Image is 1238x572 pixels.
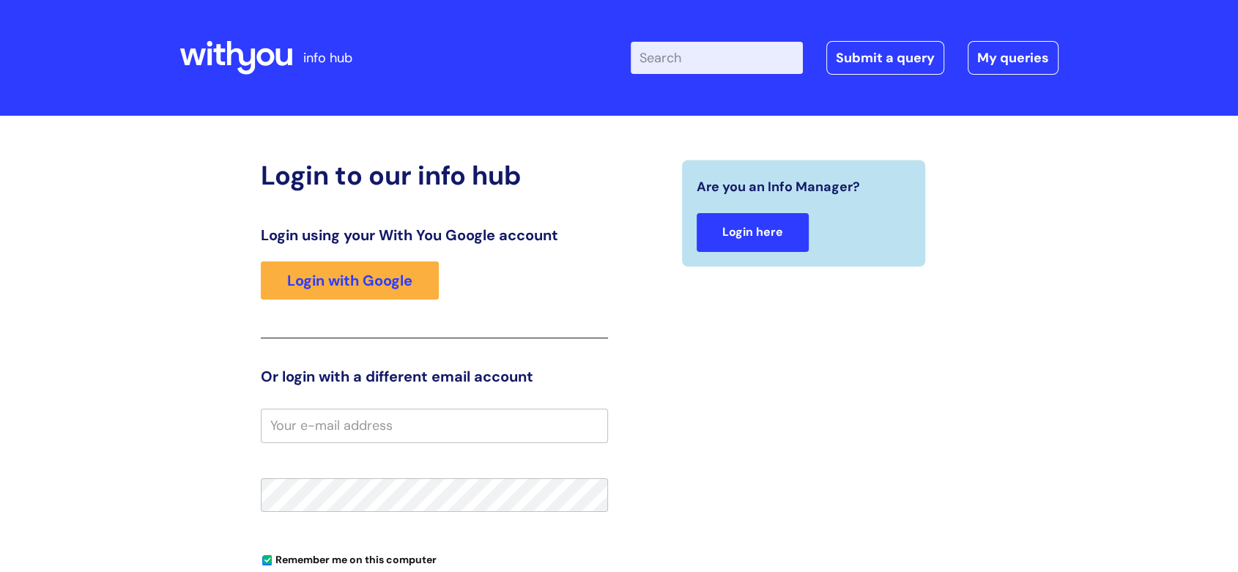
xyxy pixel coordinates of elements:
[261,550,437,566] label: Remember me on this computer
[261,368,608,385] h3: Or login with a different email account
[261,160,608,191] h2: Login to our info hub
[631,42,803,74] input: Search
[826,41,944,75] a: Submit a query
[697,213,809,252] a: Login here
[968,41,1059,75] a: My queries
[262,556,272,565] input: Remember me on this computer
[261,261,439,300] a: Login with Google
[303,46,352,70] p: info hub
[261,409,608,442] input: Your e-mail address
[697,175,860,198] span: Are you an Info Manager?
[261,547,608,571] div: You can uncheck this option if you're logging in from a shared device
[261,226,608,244] h3: Login using your With You Google account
